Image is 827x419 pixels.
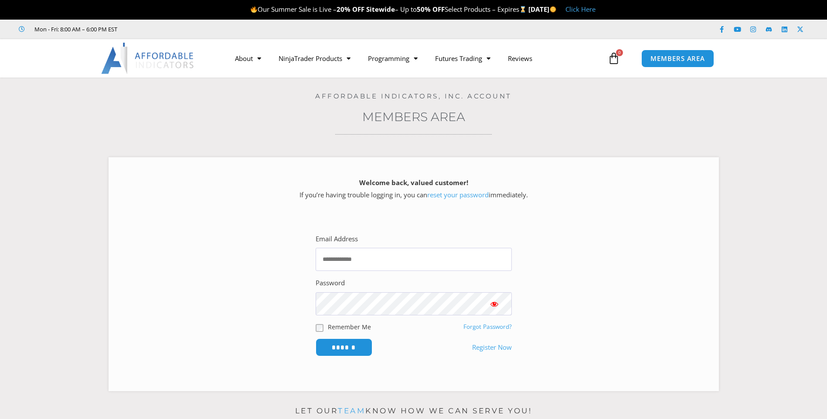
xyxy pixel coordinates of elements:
[315,92,512,100] a: Affordable Indicators, Inc. Account
[550,6,556,13] img: 🌞
[316,233,358,245] label: Email Address
[417,5,445,14] strong: 50% OFF
[359,178,468,187] strong: Welcome back, valued customer!
[650,55,705,62] span: MEMBERS AREA
[427,190,489,199] a: reset your password
[477,292,512,315] button: Show password
[366,5,395,14] strong: Sitewide
[124,177,704,201] p: If you’re having trouble logging in, you can immediately.
[250,5,528,14] span: Our Summer Sale is Live – – Up to Select Products – Expires
[472,341,512,354] a: Register Now
[328,322,371,331] label: Remember Me
[337,5,364,14] strong: 20% OFF
[499,48,541,68] a: Reviews
[565,5,596,14] a: Click Here
[616,49,623,56] span: 0
[226,48,606,68] nav: Menu
[226,48,270,68] a: About
[359,48,426,68] a: Programming
[641,50,714,68] a: MEMBERS AREA
[426,48,499,68] a: Futures Trading
[109,404,719,418] p: Let our know how we can serve you!
[32,24,117,34] span: Mon - Fri: 8:00 AM – 6:00 PM EST
[463,323,512,331] a: Forgot Password?
[338,406,365,415] a: team
[362,109,465,124] a: Members Area
[251,6,257,13] img: 🔥
[520,6,526,13] img: ⌛
[316,277,345,289] label: Password
[528,5,557,14] strong: [DATE]
[101,43,195,74] img: LogoAI | Affordable Indicators – NinjaTrader
[270,48,359,68] a: NinjaTrader Products
[129,25,260,34] iframe: Customer reviews powered by Trustpilot
[595,46,633,71] a: 0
